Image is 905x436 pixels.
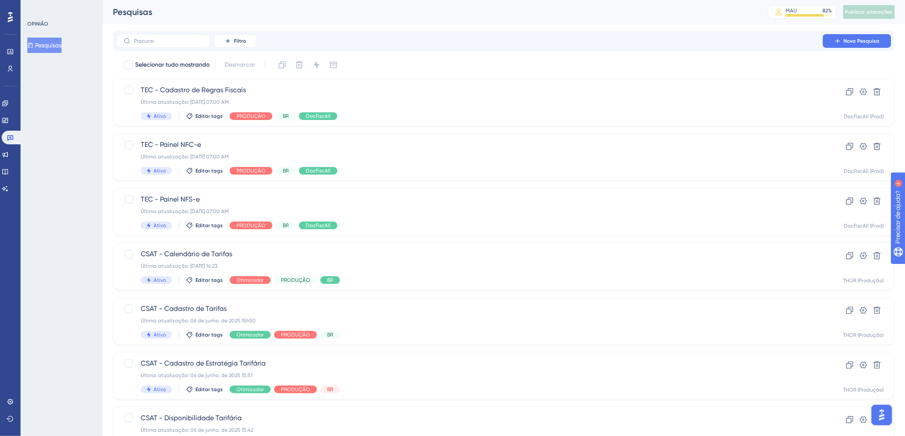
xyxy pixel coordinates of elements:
font: 82 [823,8,828,14]
font: CSAT - Disponibilidade Tarifária [141,414,242,422]
font: PRODUÇÃO [237,168,266,174]
font: Ativo [154,386,166,392]
button: Editar tags [186,277,223,284]
font: CSAT - Cadastro de Tarifas [141,304,227,313]
font: BR [283,113,289,119]
button: Nova Pesquisa [823,34,891,48]
font: CSAT - Cadastro de Estratégia Tarifária [141,359,266,367]
font: TEC - Painel NFS-e [141,195,200,203]
font: Última atualização: [DATE] 07:00 AM [141,99,229,105]
font: BR [283,168,289,174]
font: Otimizador [237,386,264,392]
font: Otimizador [237,277,264,283]
font: Nova Pesquisa [844,38,880,44]
font: Última atualização: [DATE] 07:00 AM [141,208,229,214]
font: Publicar alterações [845,9,893,15]
font: DocFiscAll (Prod) [844,114,884,120]
font: BR [327,332,333,338]
font: DocFiscAll (Prod) [844,223,884,229]
font: Última atualização: 06 de junho. de 2025 15:51 [141,372,252,378]
font: DocFiscAll [306,113,331,119]
font: THOR (Produção) [843,387,884,393]
font: PRODUÇÃO [281,332,310,338]
font: 4 [80,5,82,10]
font: PRODUÇÃO [237,222,266,228]
font: TEC - Painel NFC-e [141,140,201,149]
button: Publicar alterações [843,5,895,19]
button: Editar tags [186,386,223,393]
font: PRODUÇÃO [281,277,310,283]
font: Ativo [154,168,166,174]
input: Procurar [134,38,203,44]
font: Desmarcar [225,61,255,68]
font: Última atualização: 06 de junho. de 2025 15h50 [141,318,256,324]
font: % [828,8,832,14]
font: Precisar de ajuda? [20,4,74,10]
font: BR [327,277,333,283]
font: Ativo [154,222,166,228]
font: MAU [786,8,797,14]
font: Editar tags [195,277,223,283]
button: Editar tags [186,113,223,120]
button: Editar tags [186,222,223,229]
font: Otimizador [237,332,264,338]
font: Editar tags [195,222,223,228]
font: Editar tags [195,113,223,119]
font: Editar tags [195,332,223,338]
font: THOR (Produção) [843,278,884,284]
font: Editar tags [195,168,223,174]
font: DocFiscAll [306,222,331,228]
font: BR [327,386,333,392]
font: Selecionar tudo mostrando [135,61,210,68]
font: Última atualização: 06 de junho. de 2025 15:42 [141,427,253,433]
font: PRODUÇÃO [281,386,310,392]
font: Ativo [154,332,166,338]
font: Filtro [234,38,246,44]
button: Desmarcar [220,57,260,73]
font: Pesquisas [113,7,152,17]
font: CSAT - Calendário de Tarifas [141,250,232,258]
font: Última atualização: [DATE] 14:23 [141,263,217,269]
font: DocFiscAll [306,168,331,174]
font: OPINIÃO [27,21,48,27]
font: Última atualização: [DATE] 07:00 AM [141,154,229,160]
button: Editar tags [186,331,223,338]
font: Ativo [154,277,166,283]
font: THOR (Produção) [843,332,884,338]
font: Editar tags [195,386,223,392]
font: PRODUÇÃO [237,113,266,119]
font: BR [283,222,289,228]
button: Editar tags [186,167,223,174]
button: Filtro [214,34,257,48]
font: TEC - Cadastro de Regras Fiscais [141,86,246,94]
font: Ativo [154,113,166,119]
button: Pesquisas [27,38,62,53]
font: Pesquisas [35,42,62,49]
font: DocFiscAll (Prod) [844,168,884,174]
iframe: Iniciador do Assistente de IA do UserGuiding [869,402,895,428]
